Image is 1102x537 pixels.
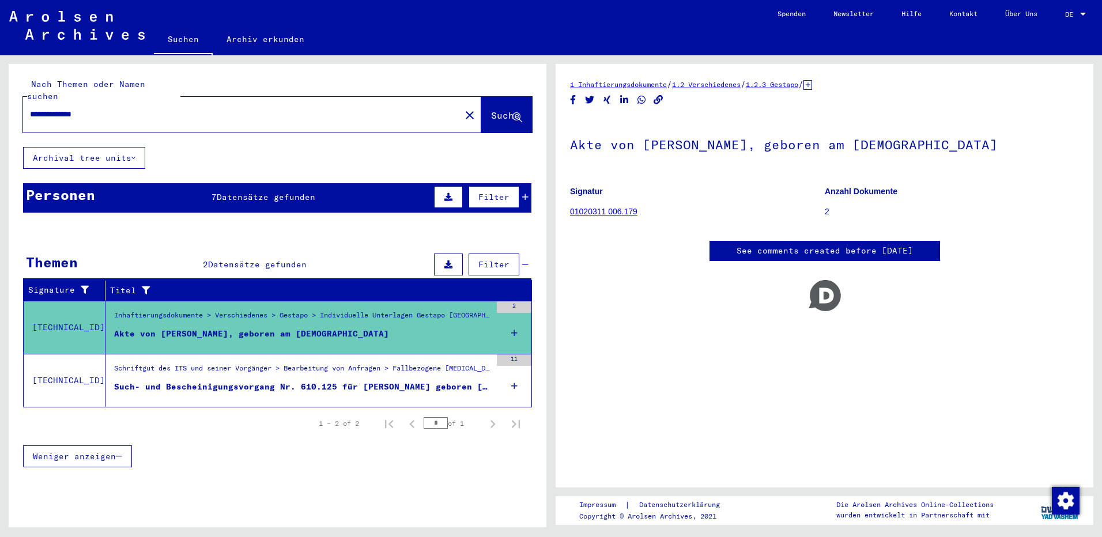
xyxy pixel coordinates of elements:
button: Archival tree units [23,147,145,169]
a: Suchen [154,25,213,55]
span: / [798,79,803,89]
button: First page [378,412,401,435]
span: / [667,79,672,89]
p: Die Arolsen Archives Online-Collections [836,500,994,510]
div: Such- und Bescheinigungsvorgang Nr. 610.125 für [PERSON_NAME] geboren [DEMOGRAPHIC_DATA] [114,381,491,393]
button: Copy link [652,93,665,107]
span: Weniger anzeigen [33,451,116,462]
div: Akte von [PERSON_NAME], geboren am [DEMOGRAPHIC_DATA] [114,328,389,340]
button: Share on Xing [601,93,613,107]
button: Share on WhatsApp [636,93,648,107]
span: Datensätze gefunden [217,192,315,202]
span: / [741,79,746,89]
button: Next page [481,412,504,435]
button: Clear [458,103,481,126]
a: 1.2 Verschiedenes [672,80,741,89]
mat-label: Nach Themen oder Namen suchen [27,79,145,101]
span: Filter [478,259,510,270]
button: Share on Facebook [567,93,579,107]
mat-icon: close [463,108,477,122]
span: 7 [212,192,217,202]
img: yv_logo.png [1039,496,1082,524]
button: Filter [469,254,519,275]
button: Previous page [401,412,424,435]
button: Suche [481,97,532,133]
button: Weniger anzeigen [23,445,132,467]
span: DE [1065,10,1078,18]
h1: Akte von [PERSON_NAME], geboren am [DEMOGRAPHIC_DATA] [570,118,1079,169]
button: Filter [469,186,519,208]
a: See comments created before [DATE] [737,245,913,257]
div: Zustimmung ändern [1051,486,1079,514]
a: 01020311 006.179 [570,207,637,216]
img: Arolsen_neg.svg [9,11,145,40]
a: 1.2.3 Gestapo [746,80,798,89]
div: Signature [28,281,108,300]
span: Suche [491,109,520,121]
p: Copyright © Arolsen Archives, 2021 [579,511,734,521]
img: Zustimmung ändern [1052,487,1080,515]
div: Inhaftierungsdokumente > Verschiedenes > Gestapo > Individuelle Unterlagen Gestapo [GEOGRAPHIC_DA... [114,310,491,326]
div: Titel [110,281,520,300]
button: Share on Twitter [584,93,596,107]
a: Impressum [579,499,625,511]
span: Filter [478,192,510,202]
a: Datenschutzerklärung [630,499,734,511]
a: Archiv erkunden [213,25,318,53]
div: | [579,499,734,511]
p: wurden entwickelt in Partnerschaft mit [836,510,994,520]
b: Signatur [570,187,603,196]
p: 2 [825,206,1079,218]
div: Titel [110,285,509,297]
button: Last page [504,412,527,435]
a: 1 Inhaftierungsdokumente [570,80,667,89]
div: Personen [26,184,95,205]
button: Share on LinkedIn [618,93,631,107]
b: Anzahl Dokumente [825,187,897,196]
div: Signature [28,284,96,296]
div: Schriftgut des ITS und seiner Vorgänger > Bearbeitung von Anfragen > Fallbezogene [MEDICAL_DATA] ... [114,363,491,379]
